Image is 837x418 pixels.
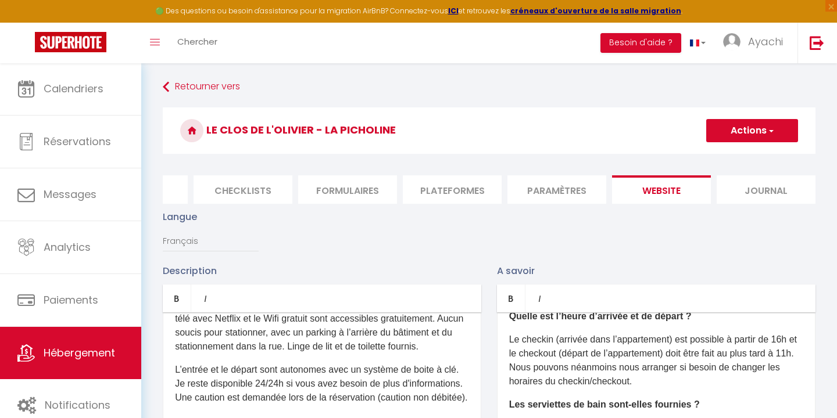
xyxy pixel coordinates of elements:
button: Besoin d'aide ? [600,33,681,53]
a: ICI [448,6,459,16]
a: Retourner vers [163,77,815,98]
li: Plateformes [403,175,502,204]
img: logout [810,35,824,50]
li: Paramètres [507,175,606,204]
p: L’entrée et le départ sont autonomes avec un système de boite à clé. Je reste disponible 24/24h s... [175,363,469,405]
h3: Le Clos de l'Olivier - La Picholine [163,107,815,154]
li: Formulaires [298,175,397,204]
p: A savoir [497,264,815,278]
b: Les serviettes de bain sont-elles fournies ? [509,399,700,409]
li: Checklists [194,175,292,204]
p: Le checkin (arrivée dans l’appartement) est possible à partir de 16h et le checkout (départ de l’... [509,333,803,388]
label: Langue [163,210,197,224]
b: Quelle est l’heure d’arrivée et de départ ? [509,311,692,321]
a: Chercher [169,23,226,63]
span: Réservations [44,134,111,149]
span: Chercher [177,35,217,48]
li: website [612,175,711,204]
a: Bold [163,284,191,312]
span: Notifications [45,398,110,412]
button: Actions [706,119,798,142]
span: Ayachi [748,34,783,49]
a: créneaux d'ouverture de la salle migration [510,6,681,16]
span: Hébergement [44,345,115,360]
p: Description [163,264,481,278]
span: Analytics [44,240,91,254]
span: Messages [44,187,96,201]
button: Ouvrir le widget de chat LiveChat [9,5,44,39]
a: Italic [191,284,219,312]
span: Calendriers [44,81,103,96]
a: Italic [525,284,553,312]
img: ... [723,33,741,51]
img: Super Booking [35,32,106,52]
li: Journal [717,175,815,204]
a: Bold [497,284,525,312]
a: ... Ayachi [714,23,797,63]
span: Paiements [44,293,98,307]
